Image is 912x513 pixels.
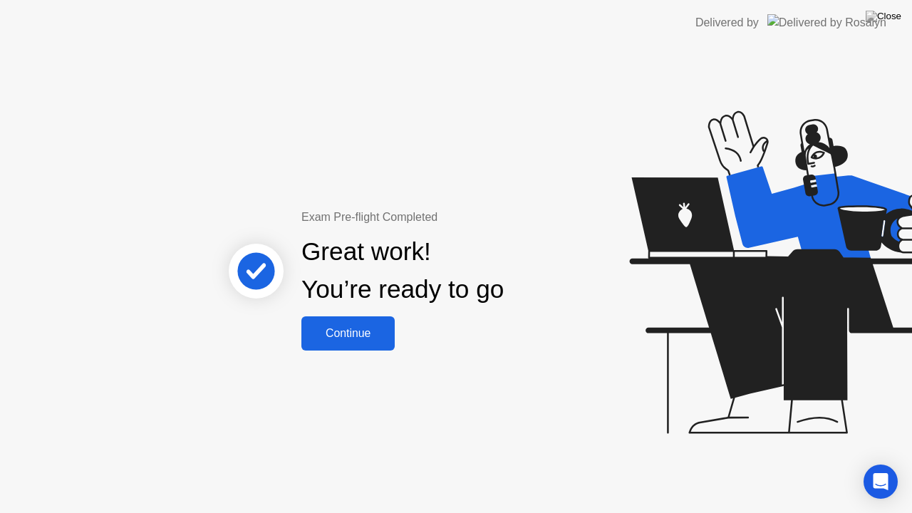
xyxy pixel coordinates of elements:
div: Continue [306,327,390,340]
div: Open Intercom Messenger [864,465,898,499]
img: Delivered by Rosalyn [767,14,886,31]
img: Close [866,11,901,22]
div: Exam Pre-flight Completed [301,209,596,226]
div: Great work! You’re ready to go [301,233,504,309]
button: Continue [301,316,395,351]
div: Delivered by [695,14,759,31]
